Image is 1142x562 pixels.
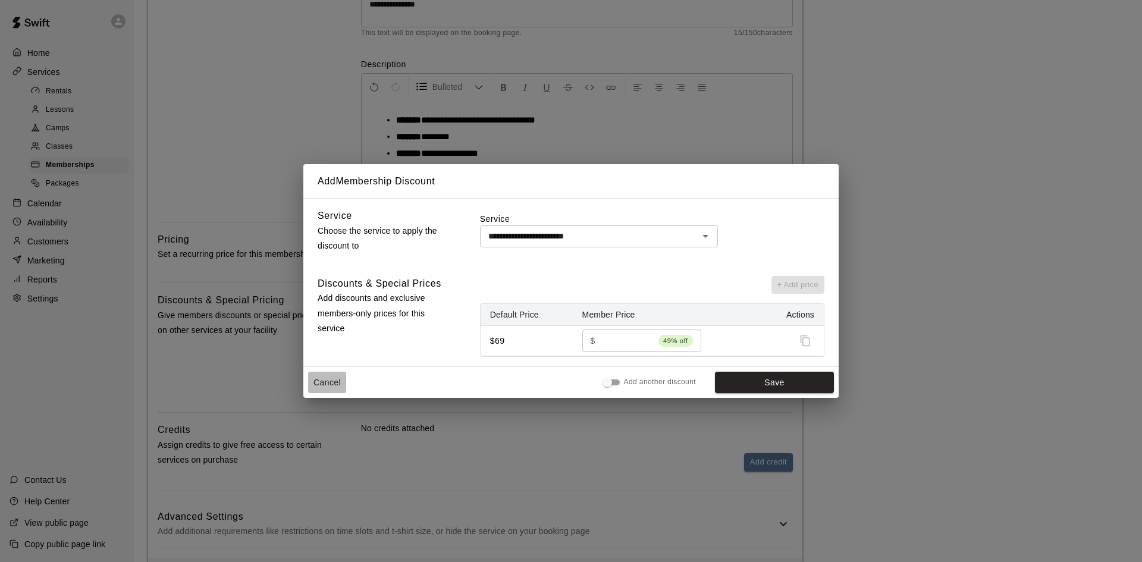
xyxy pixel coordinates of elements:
[318,291,450,336] p: Add discounts and exclusive members-only prices for this service
[697,228,714,244] button: Open
[760,304,824,326] th: Actions
[573,304,760,326] th: Member Price
[715,372,834,394] button: Save
[490,335,563,347] p: $69
[480,213,824,225] label: Service
[318,224,450,253] p: Choose the service to apply the discount to
[658,335,693,347] span: 49% off
[481,304,573,326] th: Default Price
[303,164,839,199] h2: Add Membership Discount
[318,208,352,224] h6: Service
[624,376,696,388] span: Add another discount
[318,276,441,291] h6: Discounts & Special Prices
[308,372,346,394] button: Cancel
[591,335,595,347] p: $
